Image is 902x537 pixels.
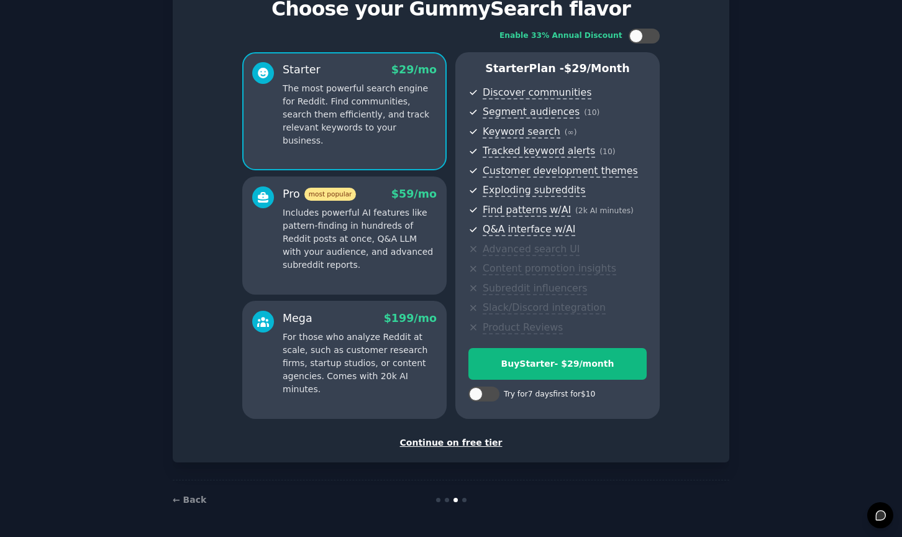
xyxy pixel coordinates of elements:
p: For those who analyze Reddit at scale, such as customer research firms, startup studios, or conte... [283,331,437,396]
span: Keyword search [483,126,560,139]
span: Customer development themes [483,165,638,178]
span: Q&A interface w/AI [483,223,575,236]
span: Product Reviews [483,321,563,334]
span: Content promotion insights [483,262,616,275]
p: Includes powerful AI features like pattern-finding in hundreds of Reddit posts at once, Q&A LLM w... [283,206,437,272]
p: Starter Plan - [468,61,647,76]
span: $ 59 /mo [391,188,437,200]
div: Enable 33% Annual Discount [499,30,622,42]
span: ( ∞ ) [565,128,577,137]
div: Mega [283,311,312,326]
span: Subreddit influencers [483,282,587,295]
span: Segment audiences [483,106,580,119]
span: ( 2k AI minutes ) [575,206,634,215]
span: Exploding subreddits [483,184,585,197]
span: ( 10 ) [584,108,599,117]
span: Discover communities [483,86,591,99]
span: ( 10 ) [599,147,615,156]
span: $ 199 /mo [384,312,437,324]
div: Pro [283,186,356,202]
a: ← Back [173,495,206,505]
div: Try for 7 days first for $10 [504,389,595,400]
span: Advanced search UI [483,243,580,256]
span: $ 29 /mo [391,63,437,76]
div: Continue on free tier [186,436,716,449]
span: Slack/Discord integration [483,301,606,314]
span: Tracked keyword alerts [483,145,595,158]
p: The most powerful search engine for Reddit. Find communities, search them efficiently, and track ... [283,82,437,147]
button: BuyStarter- $29/month [468,348,647,380]
span: $ 29 /month [564,62,630,75]
span: most popular [304,188,357,201]
div: Buy Starter - $ 29 /month [469,357,646,370]
span: Find patterns w/AI [483,204,571,217]
div: Starter [283,62,321,78]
